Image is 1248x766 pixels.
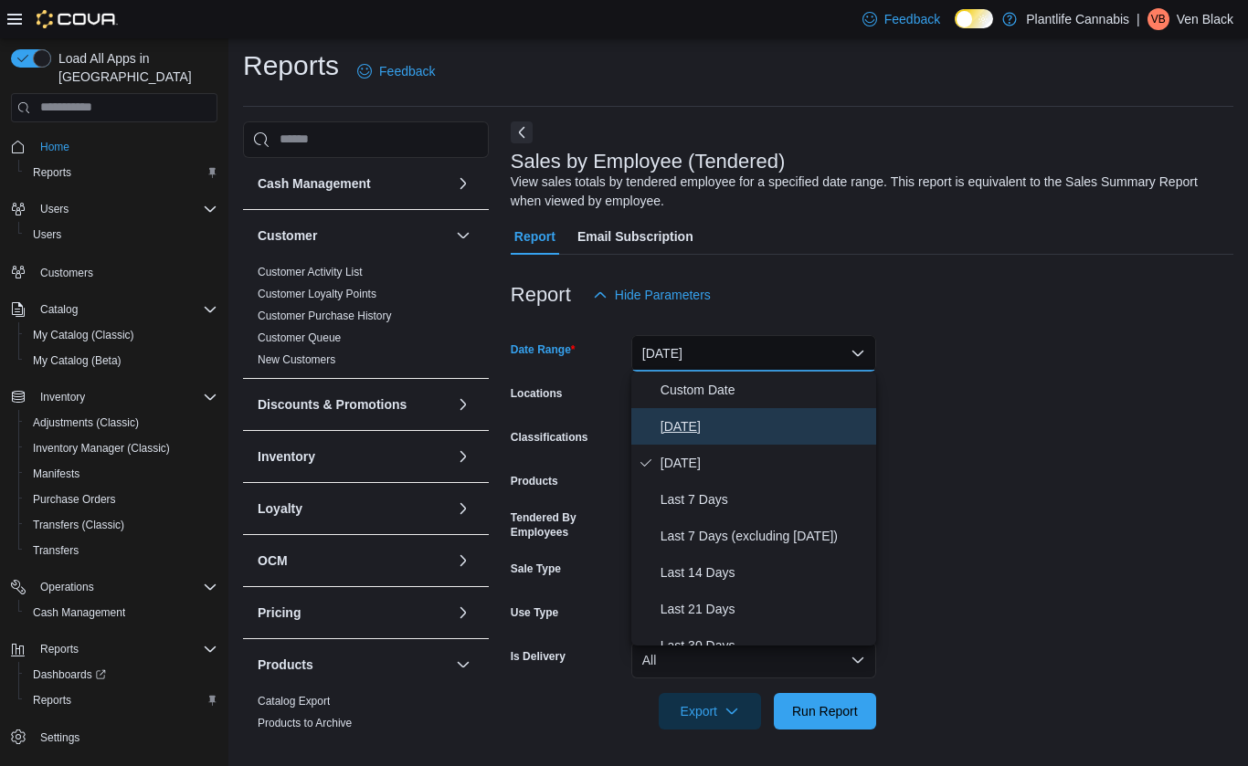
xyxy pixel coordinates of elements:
[258,310,392,322] a: Customer Purchase History
[26,689,79,711] a: Reports
[40,140,69,154] span: Home
[33,260,217,283] span: Customers
[452,225,474,247] button: Customer
[26,514,217,536] span: Transfers (Classic)
[33,136,77,158] a: Home
[4,384,225,410] button: Inventory
[33,386,92,408] button: Inventory
[33,262,100,284] a: Customers
[26,514,132,536] a: Transfers (Classic)
[33,415,139,430] span: Adjustments (Classic)
[258,174,449,193] button: Cash Management
[631,335,876,372] button: [DATE]
[18,322,225,348] button: My Catalog (Classic)
[511,649,566,664] label: Is Delivery
[1137,8,1140,30] p: |
[661,561,869,583] span: Last 14 Days
[26,350,129,372] a: My Catalog (Beta)
[26,463,87,485] a: Manifests
[26,488,123,510] a: Purchase Orders
[258,656,449,674] button: Products
[514,218,555,255] span: Report
[33,328,134,342] span: My Catalog (Classic)
[350,53,442,89] a: Feedback
[774,693,876,729] button: Run Report
[511,173,1224,211] div: View sales totals by tendered employee for a specified date range. This report is equivalent to t...
[661,415,869,437] span: [DATE]
[33,299,217,320] span: Catalog
[33,165,71,180] span: Reports
[452,550,474,572] button: OCM
[258,499,449,518] button: Loyalty
[661,635,869,656] span: Last 30 Days
[661,525,869,547] span: Last 7 Days (excluding [DATE])
[511,121,533,143] button: Next
[18,222,225,247] button: Users
[18,348,225,373] button: My Catalog (Beta)
[26,412,146,434] a: Adjustments (Classic)
[661,488,869,510] span: Last 7 Days
[33,386,217,408] span: Inventory
[33,198,217,220] span: Users
[4,636,225,662] button: Reports
[33,467,79,481] span: Manifests
[258,603,301,622] h3: Pricing
[26,437,177,459] a: Inventory Manager (Classic)
[18,687,225,713] button: Reports
[452,654,474,676] button: Products
[258,447,449,466] button: Inventory
[4,574,225,600] button: Operations
[40,302,78,317] span: Catalog
[51,49,217,86] span: Load All Apps in [GEOGRAPHIC_DATA]
[258,551,449,570] button: OCM
[18,410,225,435] button: Adjustments (Classic)
[26,324,142,346] a: My Catalog (Classic)
[258,395,407,414] h3: Discounts & Promotions
[18,461,225,487] button: Manifests
[511,605,558,620] label: Use Type
[26,602,132,624] a: Cash Management
[379,62,435,80] span: Feedback
[243,261,489,378] div: Customer
[258,716,352,730] span: Products to Archive
[258,331,341,345] span: Customer Queue
[1026,8,1129,30] p: Plantlife Cannabis
[452,602,474,624] button: Pricing
[40,266,93,280] span: Customers
[26,224,217,246] span: Users
[258,447,315,466] h3: Inventory
[258,309,392,323] span: Customer Purchase History
[33,441,170,456] span: Inventory Manager (Classic)
[18,662,225,687] a: Dashboards
[4,133,225,160] button: Home
[33,353,122,368] span: My Catalog (Beta)
[855,1,947,37] a: Feedback
[661,379,869,401] span: Custom Date
[18,538,225,563] button: Transfers
[26,162,217,184] span: Reports
[33,638,217,660] span: Reports
[1151,8,1166,30] span: VB
[4,297,225,322] button: Catalog
[258,694,330,708] span: Catalog Export
[258,395,449,414] button: Discounts & Promotions
[33,227,61,242] span: Users
[955,28,956,29] span: Dark Mode
[33,576,101,598] button: Operations
[4,196,225,222] button: Users
[26,162,79,184] a: Reports
[258,695,330,708] a: Catalog Export
[258,499,302,518] h3: Loyalty
[661,598,869,620] span: Last 21 Days
[258,353,335,366] a: New Customers
[40,580,94,594] span: Operations
[631,642,876,678] button: All
[258,174,371,193] h3: Cash Management
[884,10,940,28] span: Feedback
[4,258,225,285] button: Customers
[577,218,693,255] span: Email Subscription
[33,492,116,507] span: Purchase Orders
[26,412,217,434] span: Adjustments (Classic)
[18,160,225,185] button: Reports
[26,540,217,561] span: Transfers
